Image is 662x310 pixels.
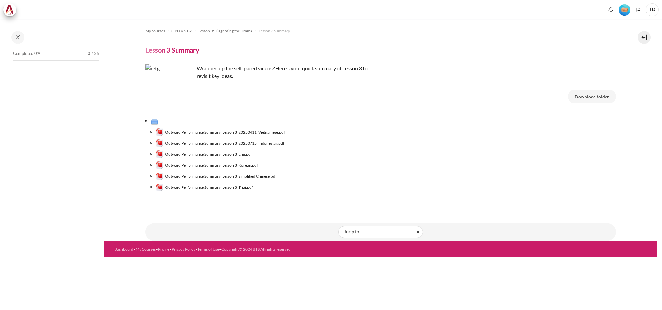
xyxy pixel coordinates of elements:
a: Copyright © 2024 BTS All rights reserved [221,247,291,252]
div: Show notification window with no new notifications [606,5,616,15]
a: Outward Performance Summary_Lesson 3_Eng.pdfOutward Performance Summary_Lesson 3_Eng.pdf [156,150,252,158]
span: Outward Performance Summary_Lesson 3_20250411_Vietnamese.pdf [165,129,285,135]
img: Level #1 [619,4,630,16]
span: Outward Performance Summary_Lesson 3_Eng.pdf [165,151,252,157]
a: User menu [646,3,659,16]
nav: Navigation bar [145,26,616,36]
span: / 25 [92,50,99,57]
span: Outward Performance Summary_Lesson 3_Korean.pdf [165,162,258,168]
button: Languages [633,5,643,15]
a: OPO VN B2 [171,27,192,35]
a: Profile [158,247,169,252]
a: Dashboard [114,247,133,252]
a: Level #1 [616,4,633,16]
button: Download folder [568,90,616,103]
a: Outward Performance Summary_Lesson 3_Simplified Chinese.pdfOutward Performance Summary_Lesson 3_S... [156,173,277,180]
img: Outward Performance Summary_Lesson 3_20250411_Vietnamese.pdf [156,128,164,136]
img: Outward Performance Summary_Lesson 3_Thai.pdf [156,184,164,191]
p: Wrapped up the self-paced videos? Here's your quick summary of Lesson 3 to revisit key ideas. [145,64,373,80]
a: Outward Performance Summary_Lesson 3_20250715_Indonesian.pdfOutward Performance Summary_Lesson 3_... [156,139,285,147]
img: Outward Performance Summary_Lesson 3_Eng.pdf [156,150,164,158]
a: My courses [23,3,49,16]
a: Outward Performance Summary_Lesson 3_Thai.pdfOutward Performance Summary_Lesson 3_Thai.pdf [156,184,253,191]
a: Terms of Use [197,247,219,252]
span: Outward Performance Summary_Lesson 3_20250715_Indonesian.pdf [165,140,284,146]
h4: Lesson 3 Summary [145,46,199,54]
img: retg [145,64,194,113]
a: Outward Performance Summary_Lesson 3_Korean.pdfOutward Performance Summary_Lesson 3_Korean.pdf [156,161,258,169]
img: Architeck [5,5,14,15]
a: My courses [145,27,165,35]
a: Outward Performance Summary_Lesson 3_20250411_Vietnamese.pdfOutward Performance Summary_Lesson 3_... [156,128,285,136]
section: Content [104,19,657,241]
a: Lesson 3: Diagnosing the Drama [198,27,252,35]
div: • • • • • [114,246,412,252]
span: Completed 0% [13,50,40,57]
span: Outward Performance Summary_Lesson 3_Thai.pdf [165,185,253,190]
a: Architeck Architeck [3,3,19,16]
a: Lesson 3 Summary [259,27,290,35]
span: 0 [88,50,90,57]
span: Lesson 3 Summary [259,28,290,34]
span: OPO VN B2 [171,28,192,34]
a: Reports & Analytics [50,3,92,16]
span: Lesson 3: Diagnosing the Drama [198,28,252,34]
span: My courses [145,28,165,34]
img: Outward Performance Summary_Lesson 3_Simplified Chinese.pdf [156,173,164,180]
span: TD [646,3,659,16]
img: Outward Performance Summary_Lesson 3_20250715_Indonesian.pdf [156,139,164,147]
span: Outward Performance Summary_Lesson 3_Simplified Chinese.pdf [165,174,276,179]
a: My Courses [136,247,156,252]
img: Outward Performance Summary_Lesson 3_Korean.pdf [156,161,164,169]
a: Privacy Policy [172,247,195,252]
